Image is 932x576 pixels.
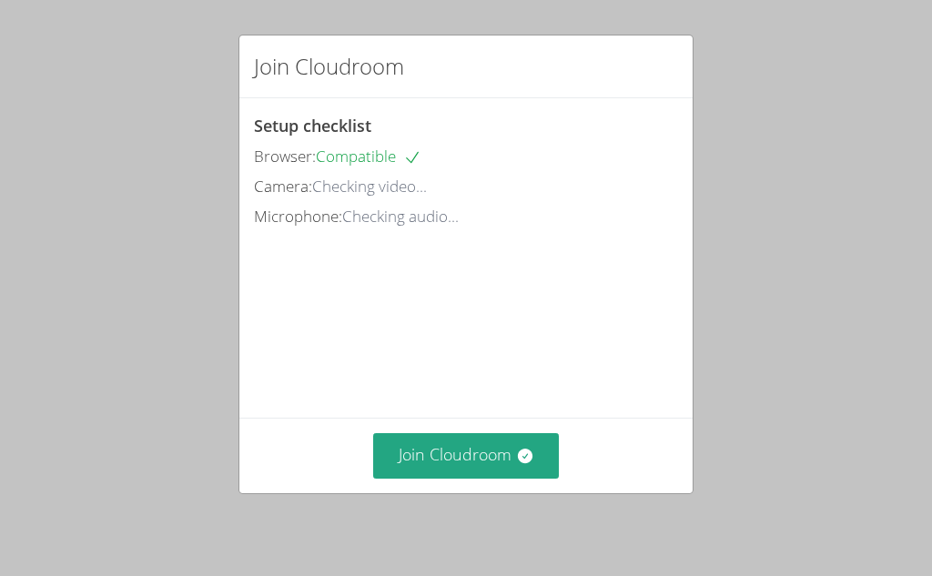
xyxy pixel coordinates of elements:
[373,433,560,478] button: Join Cloudroom
[254,115,371,136] span: Setup checklist
[316,146,421,167] span: Compatible
[254,50,404,83] h2: Join Cloudroom
[342,206,459,227] span: Checking audio...
[312,176,427,197] span: Checking video...
[254,146,316,167] span: Browser:
[254,176,312,197] span: Camera:
[254,206,342,227] span: Microphone:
